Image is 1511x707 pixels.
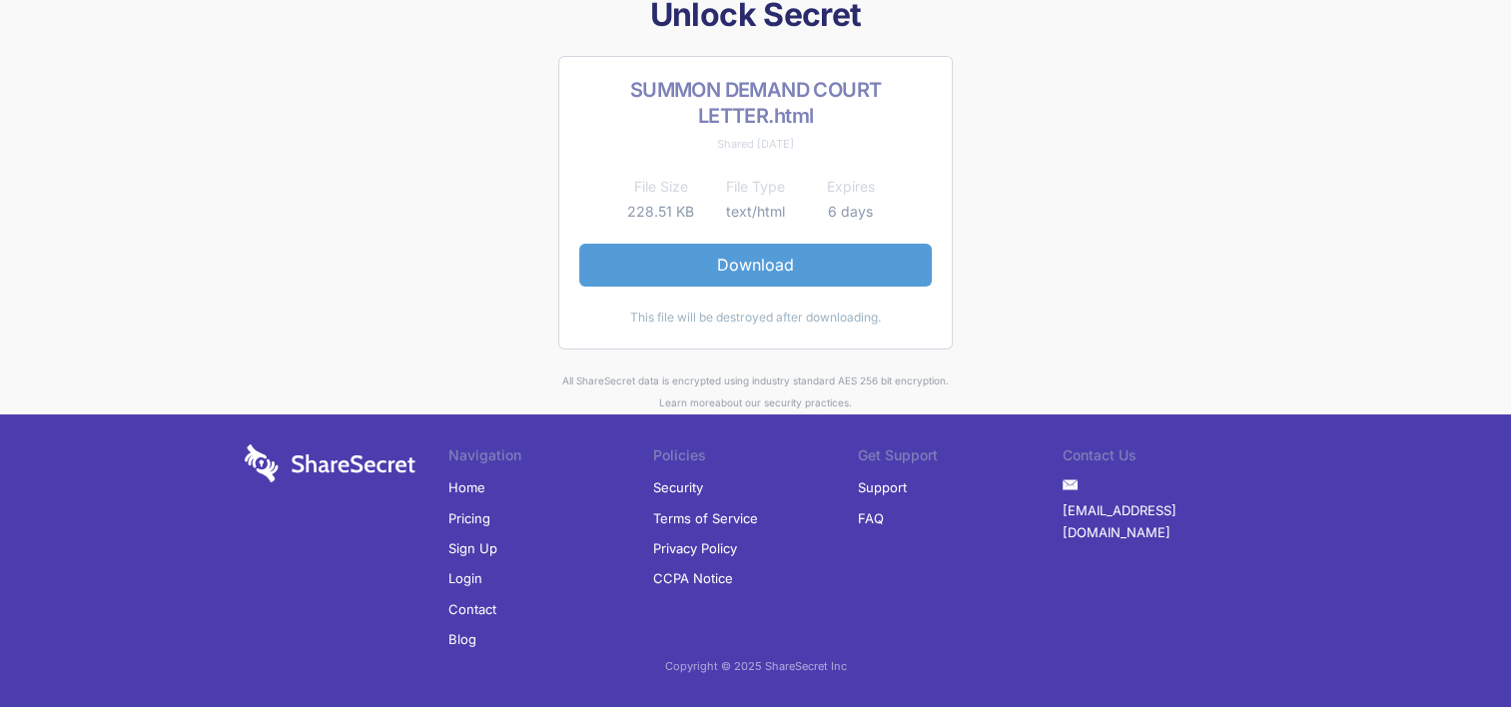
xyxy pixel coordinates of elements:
a: Login [448,563,482,593]
a: Support [858,472,907,502]
a: Pricing [448,503,490,533]
a: Terms of Service [653,503,758,533]
a: Contact [448,594,496,624]
a: CCPA Notice [653,563,733,593]
li: Contact Us [1063,444,1267,472]
th: File Type [708,175,803,199]
li: Policies [653,444,858,472]
td: text/html [708,200,803,224]
li: Navigation [448,444,653,472]
a: Sign Up [448,533,497,563]
a: Learn more [659,396,715,408]
a: Security [653,472,703,502]
a: FAQ [858,503,884,533]
a: Blog [448,624,476,654]
a: Home [448,472,485,502]
iframe: Drift Widget Chat Controller [1411,607,1487,683]
div: All ShareSecret data is encrypted using industry standard AES 256 bit encryption. about our secur... [237,369,1275,414]
img: logo-wordmark-white-trans-d4663122ce5f474addd5e946df7df03e33cb6a1c49d2221995e7729f52c070b2.svg [245,444,415,482]
td: 6 days [803,200,898,224]
li: Get Support [858,444,1063,472]
h2: SUMMON DEMAND COURT LETTER.html [579,77,932,129]
a: [EMAIL_ADDRESS][DOMAIN_NAME] [1063,495,1267,548]
th: Expires [803,175,898,199]
td: 228.51 KB [613,200,708,224]
a: Download [579,244,932,286]
div: Shared [DATE] [579,133,932,155]
a: Privacy Policy [653,533,737,563]
th: File Size [613,175,708,199]
div: This file will be destroyed after downloading. [579,307,932,329]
